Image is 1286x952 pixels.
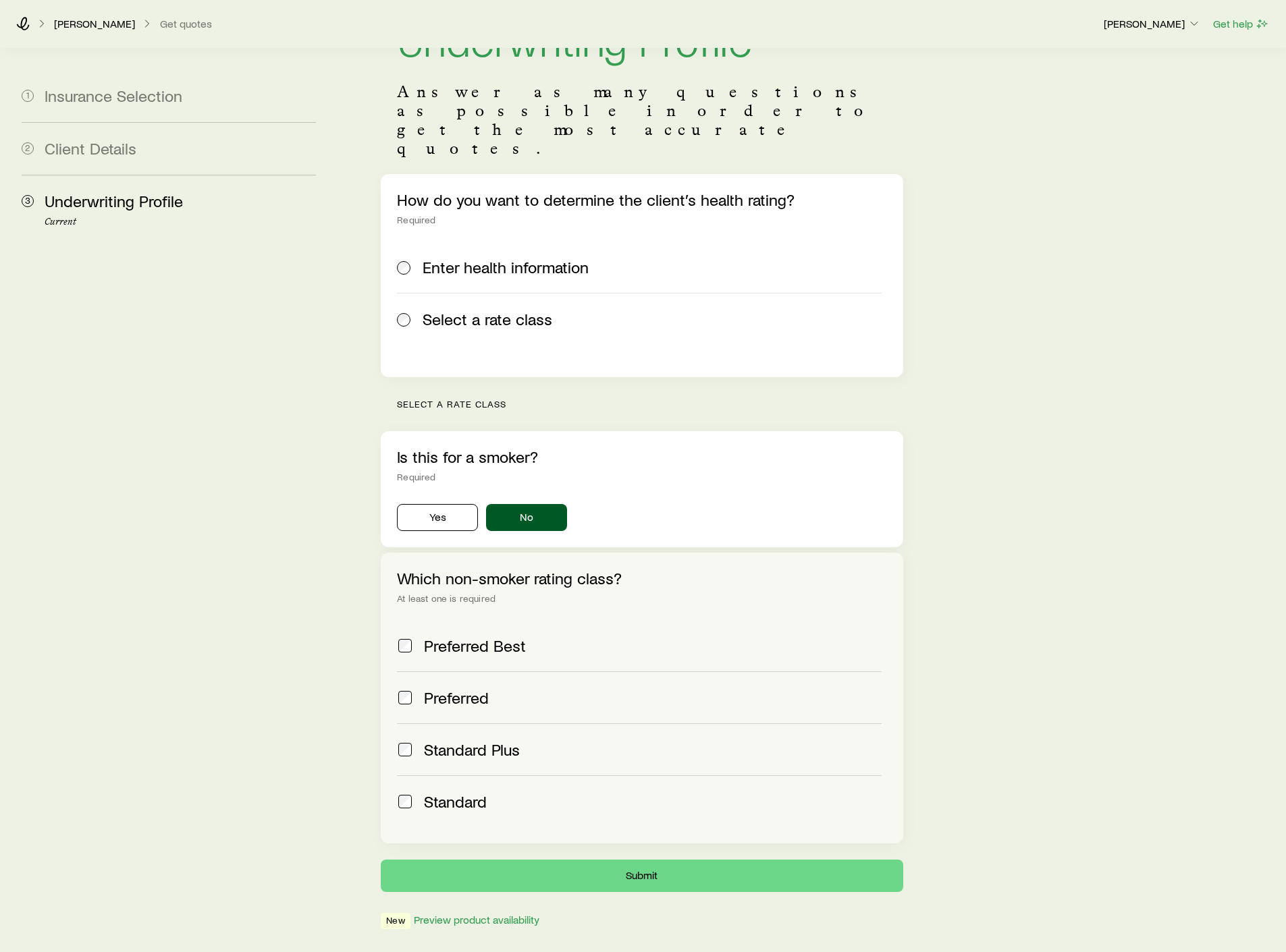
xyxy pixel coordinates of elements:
span: Enter health information [423,258,589,277]
p: How do you want to determine the client’s health rating? [397,190,886,209]
p: [PERSON_NAME] [1104,17,1201,30]
input: Standard Plus [398,743,412,756]
button: No [486,504,567,531]
p: Which non-smoker rating class? [397,569,886,588]
span: 1 [22,90,34,102]
p: [PERSON_NAME] [54,17,135,30]
span: Underwriting Profile [45,191,183,211]
h1: Underwriting Profile [397,18,886,61]
p: Is this for a smoker? [397,447,886,466]
p: Select a rate class [397,399,903,410]
button: Preview product availability [413,914,540,926]
span: Insurance Selection [45,86,182,105]
div: At least one is required [397,593,886,604]
span: 2 [22,142,34,155]
div: Required [397,472,886,482]
button: Get help [1212,16,1270,32]
p: Current [45,217,316,227]
span: Standard Plus [424,740,520,759]
button: Yes [397,504,478,531]
span: Select a rate class [423,310,552,329]
button: [PERSON_NAME] [1103,16,1202,32]
button: Submit [381,860,903,892]
input: Enter health information [397,261,410,275]
div: Required [397,215,886,225]
span: 3 [22,195,34,207]
input: Preferred Best [398,639,412,652]
span: Client Details [45,138,136,158]
input: Standard [398,795,412,808]
button: Get quotes [159,18,213,30]
span: Preferred [424,688,489,707]
span: New [386,915,404,929]
span: Standard [424,792,487,811]
span: Preferred Best [424,636,526,655]
input: Preferred [398,691,412,704]
p: Answer as many questions as possible in order to get the most accurate quotes. [397,82,886,158]
input: Select a rate class [397,313,410,327]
